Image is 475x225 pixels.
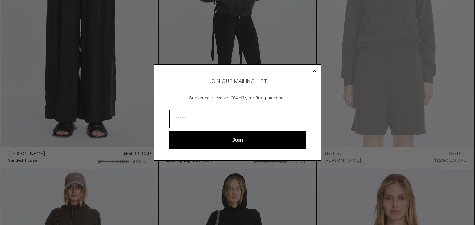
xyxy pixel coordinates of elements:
[214,95,283,101] span: receive 10% off your first purchase
[169,110,306,128] input: Email
[311,67,318,74] button: Close dialog
[208,78,267,85] span: JOIN OUR MAILING LIST
[189,95,214,101] span: Subscribe to
[169,131,306,149] button: Join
